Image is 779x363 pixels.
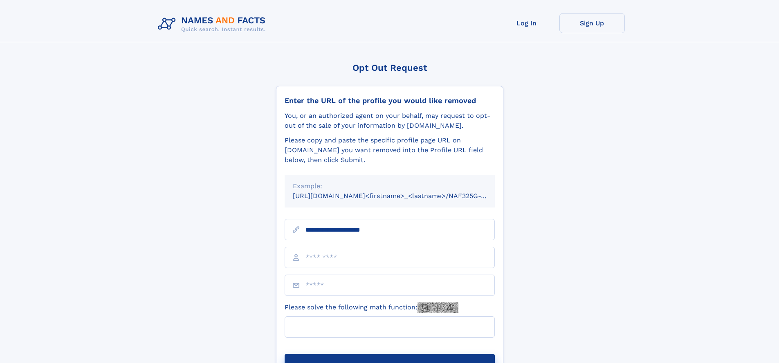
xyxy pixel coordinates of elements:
div: Enter the URL of the profile you would like removed [285,96,495,105]
a: Log In [494,13,559,33]
div: Please copy and paste the specific profile page URL on [DOMAIN_NAME] you want removed into the Pr... [285,135,495,165]
small: [URL][DOMAIN_NAME]<firstname>_<lastname>/NAF325G-xxxxxxxx [293,192,510,200]
img: Logo Names and Facts [155,13,272,35]
div: Example: [293,181,487,191]
label: Please solve the following math function: [285,302,458,313]
div: You, or an authorized agent on your behalf, may request to opt-out of the sale of your informatio... [285,111,495,131]
div: Opt Out Request [276,63,503,73]
a: Sign Up [559,13,625,33]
